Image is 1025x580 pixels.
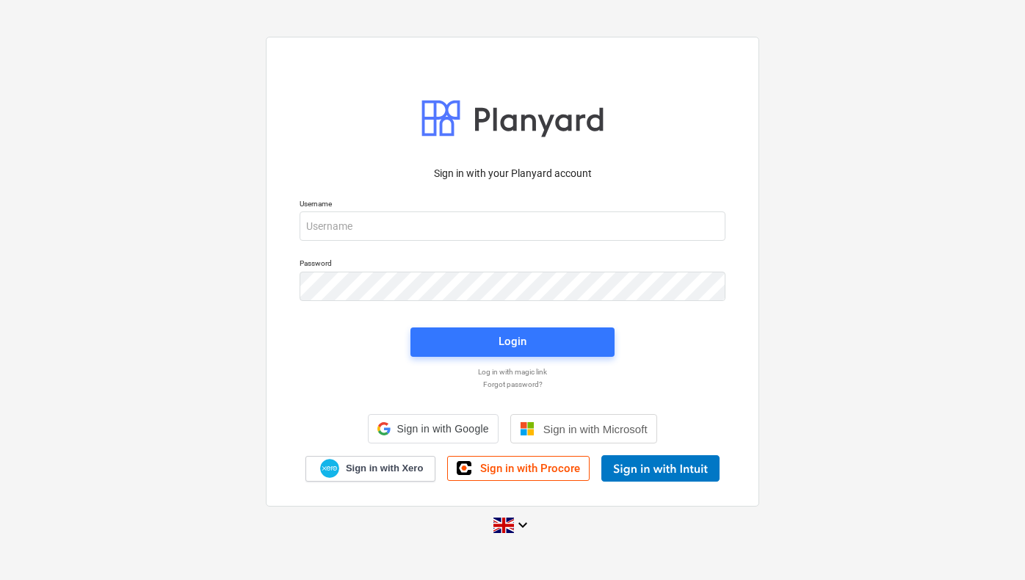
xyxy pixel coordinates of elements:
[300,258,725,271] p: Password
[520,421,535,436] img: Microsoft logo
[300,166,725,181] p: Sign in with your Planyard account
[300,211,725,241] input: Username
[305,456,436,482] a: Sign in with Xero
[410,327,615,357] button: Login
[320,459,339,479] img: Xero logo
[514,516,532,534] i: keyboard_arrow_down
[543,423,648,435] span: Sign in with Microsoft
[292,367,733,377] a: Log in with magic link
[346,462,423,475] span: Sign in with Xero
[292,380,733,389] a: Forgot password?
[447,456,590,481] a: Sign in with Procore
[480,462,580,475] span: Sign in with Procore
[300,199,725,211] p: Username
[499,332,526,351] div: Login
[368,414,498,443] div: Sign in with Google
[396,423,488,435] span: Sign in with Google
